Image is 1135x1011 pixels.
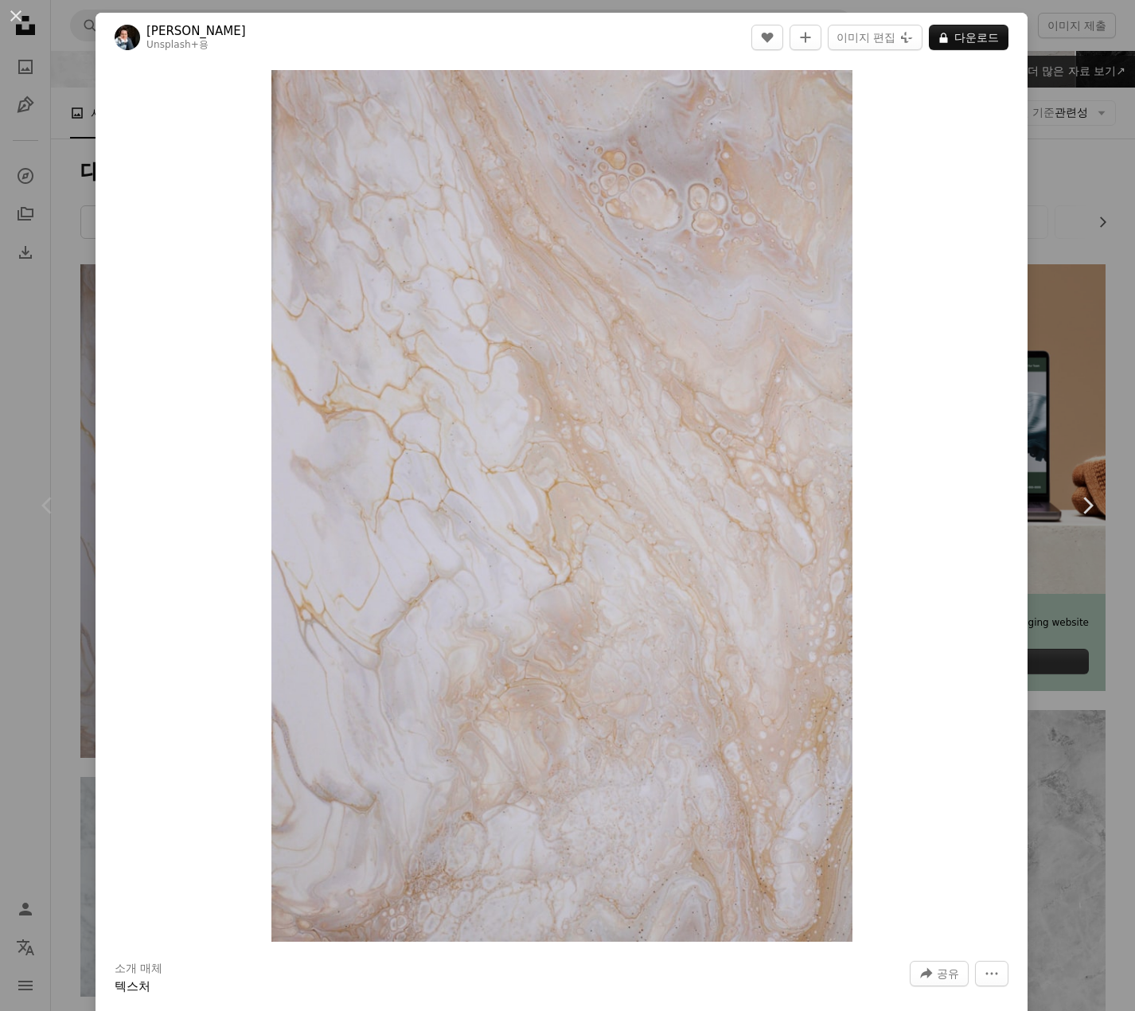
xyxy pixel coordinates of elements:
[1039,429,1135,582] a: 다음
[751,25,783,50] button: 좋아요
[975,961,1008,986] button: 더 많은 작업
[790,25,821,50] button: 컬렉션에 추가
[271,70,852,942] img: 흰색과 금색 대리석 조리대
[146,39,199,50] a: Unsplash+
[115,25,140,50] img: Susan Wilkinson의 프로필로 이동
[910,961,969,986] button: 이 이미지 공유
[146,23,246,39] a: [PERSON_NAME]
[937,962,959,986] span: 공유
[115,961,162,977] h3: 소개 매체
[115,979,150,993] a: 텍스처
[146,39,246,52] div: 용
[271,70,852,942] button: 이 이미지 확대
[929,25,1008,50] button: 다운로드
[828,25,922,50] button: 이미지 편집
